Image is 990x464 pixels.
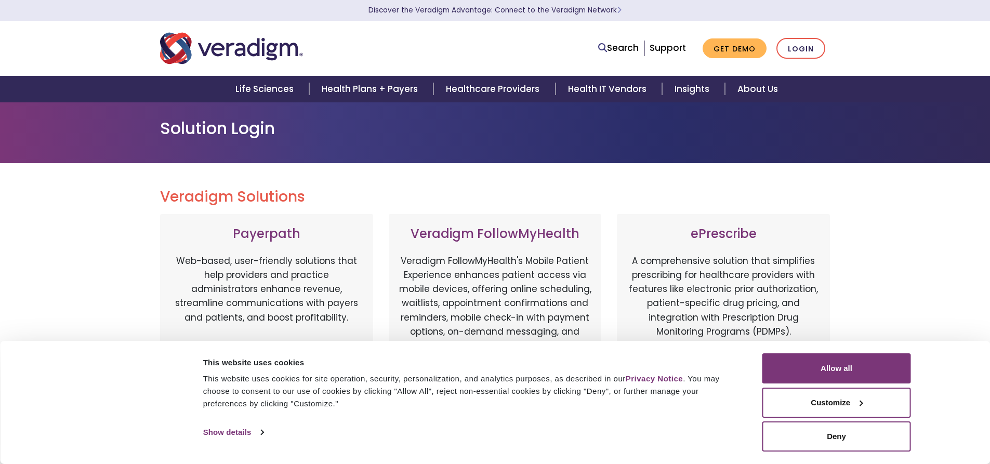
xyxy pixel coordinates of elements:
button: Deny [762,421,911,452]
a: Health Plans + Payers [309,76,433,102]
a: About Us [725,76,790,102]
a: Health IT Vendors [556,76,662,102]
a: Life Sciences [223,76,309,102]
div: This website uses cookies [203,356,739,369]
div: This website uses cookies for site operation, security, personalization, and analytics purposes, ... [203,373,739,410]
h3: ePrescribe [627,227,820,242]
a: Support [650,42,686,54]
p: Web-based, user-friendly solutions that help providers and practice administrators enhance revenu... [170,254,363,363]
h2: Veradigm Solutions [160,188,830,206]
span: Learn More [617,5,622,15]
a: Login [776,38,825,59]
a: Search [598,41,639,55]
a: Privacy Notice [626,374,683,383]
p: Veradigm FollowMyHealth's Mobile Patient Experience enhances patient access via mobile devices, o... [399,254,591,353]
button: Customize [762,388,911,418]
a: Show details [203,425,263,440]
h3: Veradigm FollowMyHealth [399,227,591,242]
a: Discover the Veradigm Advantage: Connect to the Veradigm NetworkLearn More [368,5,622,15]
h3: Payerpath [170,227,363,242]
a: Healthcare Providers [433,76,555,102]
h1: Solution Login [160,118,830,138]
button: Allow all [762,353,911,383]
p: A comprehensive solution that simplifies prescribing for healthcare providers with features like ... [627,254,820,363]
img: Veradigm logo [160,31,303,65]
a: Get Demo [703,38,767,59]
a: Insights [662,76,725,102]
